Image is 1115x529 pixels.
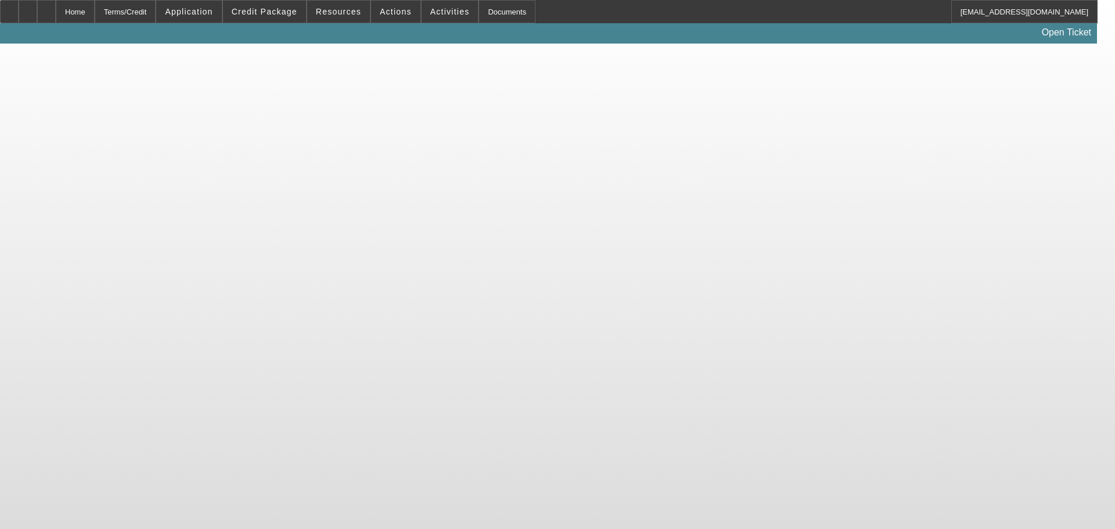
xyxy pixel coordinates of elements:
span: Application [165,7,213,16]
button: Resources [307,1,370,23]
button: Application [156,1,221,23]
button: Actions [371,1,420,23]
a: Open Ticket [1037,23,1096,42]
span: Resources [316,7,361,16]
span: Activities [430,7,470,16]
button: Activities [422,1,479,23]
span: Credit Package [232,7,297,16]
span: Actions [380,7,412,16]
button: Credit Package [223,1,306,23]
